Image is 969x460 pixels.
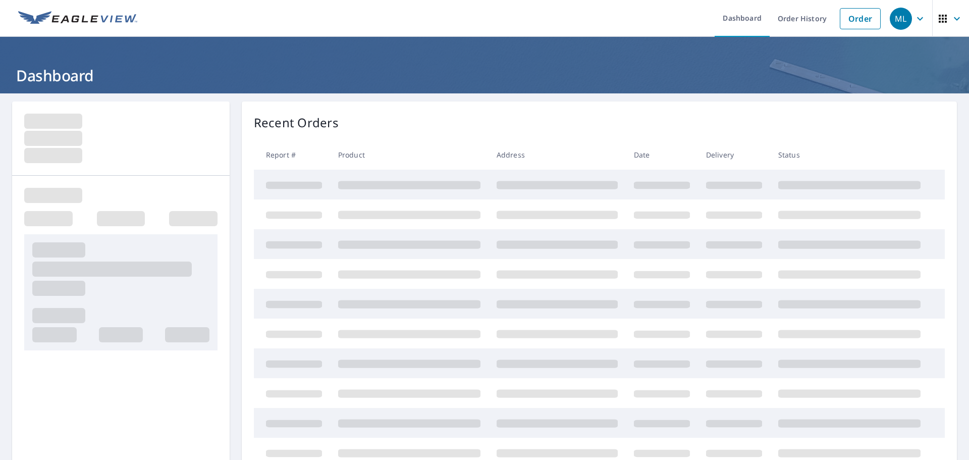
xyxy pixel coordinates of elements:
[890,8,912,30] div: ML
[626,140,698,170] th: Date
[12,65,957,86] h1: Dashboard
[489,140,626,170] th: Address
[254,140,330,170] th: Report #
[770,140,929,170] th: Status
[18,11,137,26] img: EV Logo
[840,8,881,29] a: Order
[254,114,339,132] p: Recent Orders
[330,140,489,170] th: Product
[698,140,770,170] th: Delivery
